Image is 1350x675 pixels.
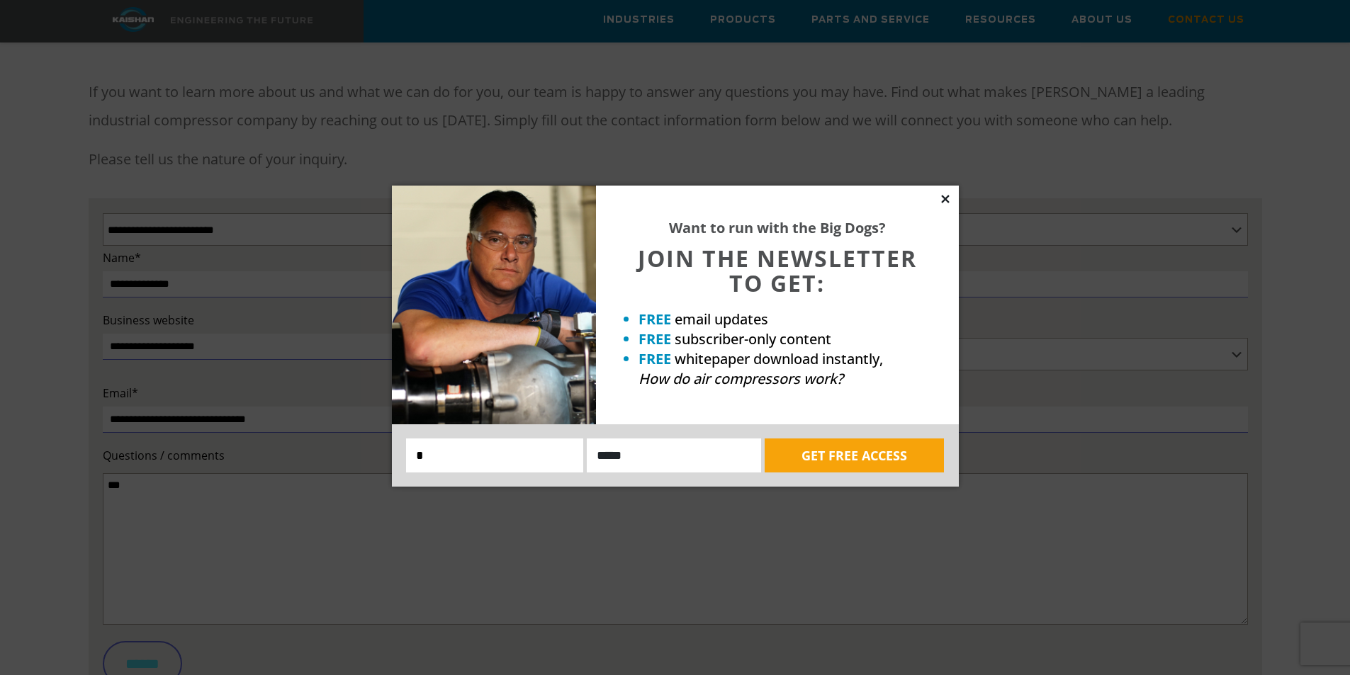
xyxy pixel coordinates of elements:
[675,310,768,329] span: email updates
[639,349,671,368] strong: FREE
[587,438,761,472] input: Email
[638,243,917,298] span: JOIN THE NEWSLETTER TO GET:
[939,193,952,205] button: Close
[675,349,883,368] span: whitepaper download instantly,
[639,369,843,388] em: How do air compressors work?
[765,438,944,472] button: GET FREE ACCESS
[669,218,886,237] strong: Want to run with the Big Dogs?
[639,329,671,348] strong: FREE
[675,329,831,348] span: subscriber-only content
[639,310,671,329] strong: FREE
[406,438,584,472] input: Name:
